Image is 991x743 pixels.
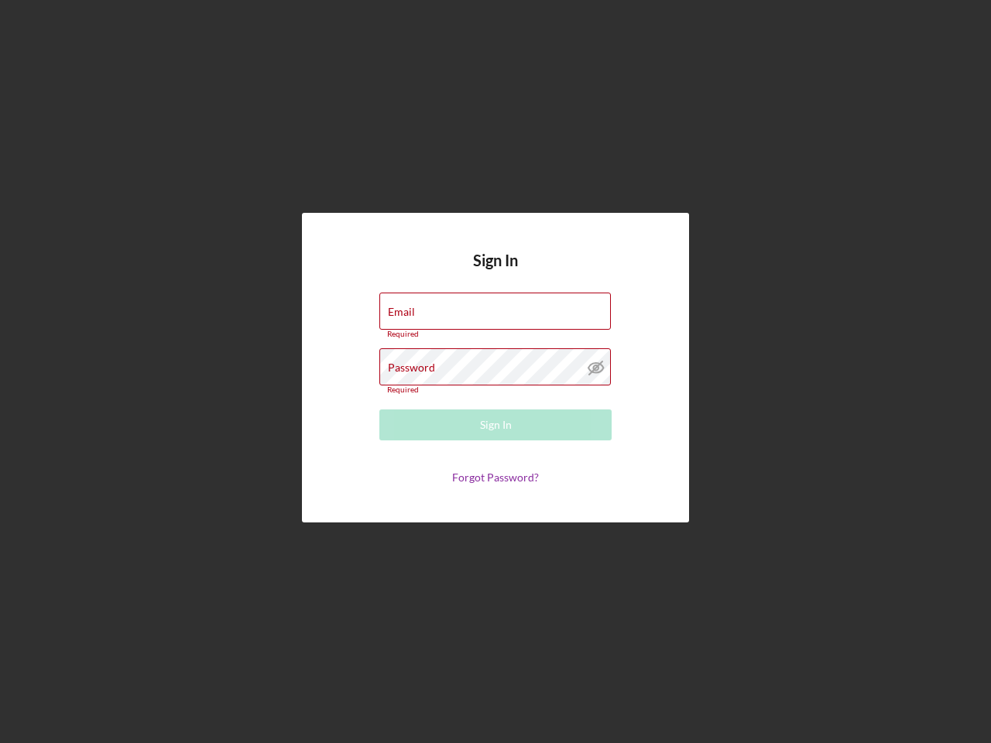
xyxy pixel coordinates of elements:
[379,385,612,395] div: Required
[388,306,415,318] label: Email
[452,471,539,484] a: Forgot Password?
[480,409,512,440] div: Sign In
[473,252,518,293] h4: Sign In
[379,330,612,339] div: Required
[379,409,612,440] button: Sign In
[388,361,435,374] label: Password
